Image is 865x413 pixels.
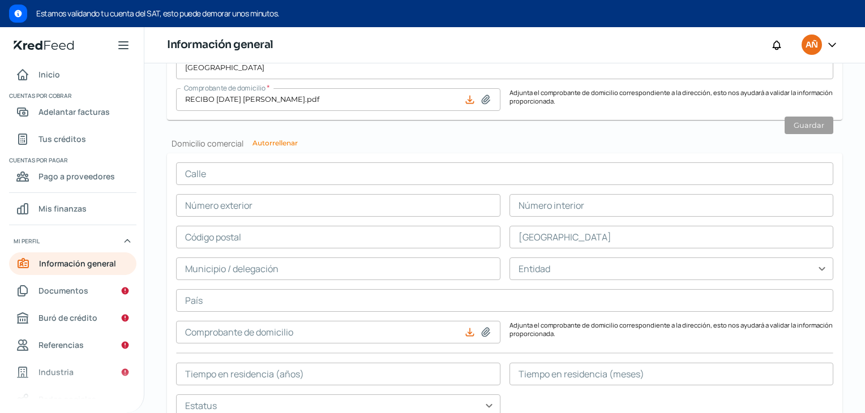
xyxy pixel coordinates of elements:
span: Pago a proveedores [38,169,115,183]
span: Adelantar facturas [38,105,110,119]
span: Información general [39,256,116,270]
p: Adjunta el comprobante de domicilio correspondiente a la dirección, esto nos ayudará a validar la... [509,321,834,343]
p: Adjunta el comprobante de domicilio correspondiente a la dirección, esto nos ayudará a validar la... [509,88,834,111]
span: Mi perfil [14,236,40,246]
a: Documentos [9,279,136,302]
span: Cuentas por cobrar [9,91,135,101]
a: Adelantar facturas [9,101,136,123]
h1: Información general [167,37,273,53]
span: Tus créditos [38,132,86,146]
span: Documentos [38,283,88,298]
a: Redes sociales [9,388,136,411]
button: Autorrellenar [252,140,298,147]
span: Referencias [38,338,84,352]
a: Pago a proveedores [9,165,136,188]
a: Buró de crédito [9,307,136,329]
span: Comprobante de domicilio [184,83,265,93]
span: Inicio [38,67,60,81]
a: Inicio [9,63,136,86]
span: Redes sociales [38,392,96,406]
span: Estamos validando tu cuenta del SAT, esto puede demorar unos minutos. [36,7,856,20]
span: Mis finanzas [38,201,87,216]
a: Referencias [9,334,136,356]
span: Cuentas por pagar [9,155,135,165]
h2: Domicilio comercial [167,138,842,149]
a: Tus créditos [9,128,136,150]
span: Industria [38,365,74,379]
a: Información general [9,252,136,275]
span: Buró de crédito [38,311,97,325]
a: Industria [9,361,136,384]
button: Guardar [785,117,833,134]
a: Mis finanzas [9,197,136,220]
span: AÑ [806,38,817,52]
